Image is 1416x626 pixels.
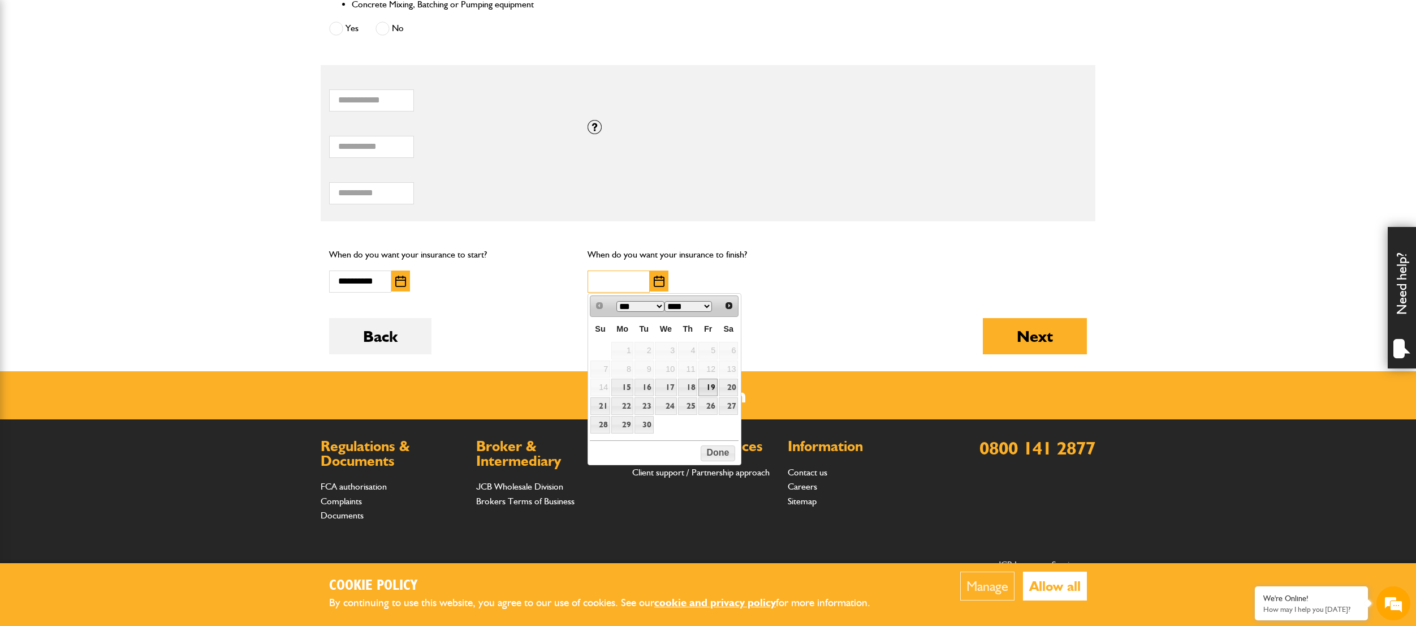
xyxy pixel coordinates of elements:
a: Client support / Partnership approach [632,467,770,478]
a: 21 [590,397,610,415]
a: Brokers Terms of Business [476,496,575,507]
h2: Broker & Intermediary [476,439,620,468]
button: Allow all [1023,572,1087,601]
span: Sunday [595,324,605,333]
a: FCA authorisation [321,481,387,492]
a: 19 [698,379,718,396]
em: Start Chat [154,349,205,364]
a: 18 [678,379,697,396]
a: Complaints [321,496,362,507]
span: Thursday [683,324,693,333]
a: Careers [788,481,817,492]
span: Saturday [723,324,733,333]
p: When do you want your insurance to finish? [588,247,829,262]
a: 26 [698,397,718,415]
a: 28 [590,416,610,434]
a: JCB Wholesale Division [476,481,563,492]
a: 22 [611,397,633,415]
button: Done [701,445,735,461]
a: 20 [719,379,738,396]
div: Minimize live chat window [185,6,213,33]
div: We're Online! [1263,594,1359,603]
span: Monday [616,324,628,333]
a: cookie and privacy policy [654,596,776,609]
a: Next [721,297,737,314]
a: 27 [719,397,738,415]
p: By continuing to use this website, you agree to our use of cookies. See our for more information. [329,594,889,612]
a: Contact us [788,467,827,478]
img: Choose date [654,276,664,287]
a: 0800 141 2877 [979,437,1095,459]
span: Next [724,301,733,310]
input: Enter your phone number [15,171,206,196]
a: 17 [655,379,677,396]
a: 15 [611,379,633,396]
span: Friday [704,324,712,333]
button: Back [329,318,431,354]
a: Documents [321,510,364,521]
a: 30 [634,416,654,434]
button: Next [983,318,1087,354]
button: Manage [960,572,1014,601]
label: No [375,22,404,36]
div: Need help? [1388,227,1416,368]
h2: Regulations & Documents [321,439,465,468]
label: Yes [329,22,359,36]
a: 16 [634,379,654,396]
p: How may I help you today? [1263,605,1359,614]
input: Enter your last name [15,105,206,130]
img: Choose date [395,276,406,287]
img: d_20077148190_company_1631870298795_20077148190 [19,63,48,79]
p: When do you want your insurance to start? [329,247,571,262]
a: 25 [678,397,697,415]
h2: Cookie Policy [329,577,889,595]
span: Wednesday [660,324,672,333]
a: Sitemap [788,496,817,507]
a: 24 [655,397,677,415]
span: Tuesday [640,324,649,333]
div: Chat with us now [59,63,190,78]
h2: Information [788,439,932,454]
input: Enter your email address [15,138,206,163]
a: 29 [611,416,633,434]
a: 23 [634,397,654,415]
textarea: Type your message and hit 'Enter' [15,205,206,339]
